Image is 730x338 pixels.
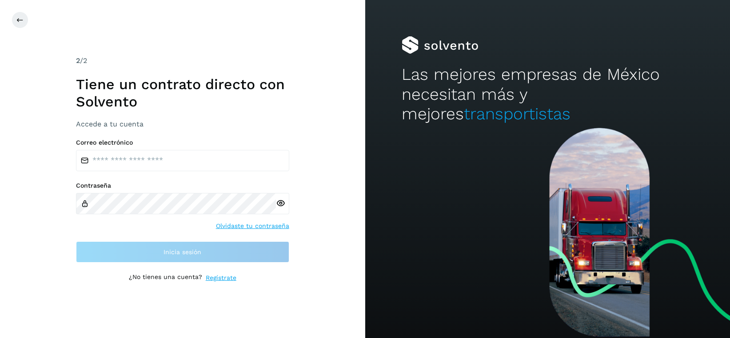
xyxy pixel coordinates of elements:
[76,182,289,189] label: Contraseña
[206,273,236,283] a: Regístrate
[129,273,202,283] p: ¿No tienes una cuenta?
[76,241,289,263] button: Inicia sesión
[76,55,289,66] div: /2
[76,56,80,65] span: 2
[216,221,289,231] a: Olvidaste tu contraseña
[76,120,289,128] h3: Accede a tu cuenta
[76,139,289,146] label: Correo electrónico
[164,249,201,255] span: Inicia sesión
[402,65,694,124] h2: Las mejores empresas de México necesitan más y mejores
[464,104,570,123] span: transportistas
[76,76,289,110] h1: Tiene un contrato directo con Solvento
